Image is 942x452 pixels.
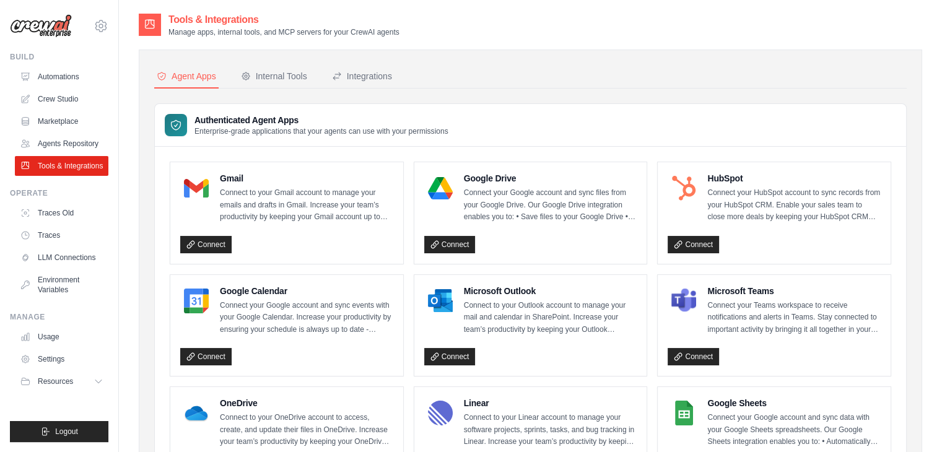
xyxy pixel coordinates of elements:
h4: HubSpot [707,172,881,185]
p: Connect to your Outlook account to manage your mail and calendar in SharePoint. Increase your tea... [464,300,637,336]
a: Traces [15,225,108,245]
h4: OneDrive [220,397,393,409]
div: Operate [10,188,108,198]
a: Settings [15,349,108,369]
h4: Microsoft Outlook [464,285,637,297]
img: Logo [10,14,72,38]
img: HubSpot Logo [671,176,696,201]
div: Manage [10,312,108,322]
h4: Google Drive [464,172,637,185]
img: OneDrive Logo [184,401,209,425]
p: Connect to your Linear account to manage your software projects, sprints, tasks, and bug tracking... [464,412,637,448]
img: Gmail Logo [184,176,209,201]
a: LLM Connections [15,248,108,267]
a: Connect [668,348,719,365]
a: Environment Variables [15,270,108,300]
a: Usage [15,327,108,347]
a: Connect [180,348,232,365]
span: Resources [38,376,73,386]
p: Connect to your OneDrive account to access, create, and update their files in OneDrive. Increase ... [220,412,393,448]
img: Microsoft Teams Logo [671,289,696,313]
img: Google Drive Logo [428,176,453,201]
h2: Tools & Integrations [168,12,399,27]
h4: Gmail [220,172,393,185]
p: Connect your Teams workspace to receive notifications and alerts in Teams. Stay connected to impo... [707,300,881,336]
a: Automations [15,67,108,87]
a: Connect [668,236,719,253]
button: Internal Tools [238,65,310,89]
button: Resources [15,372,108,391]
h4: Microsoft Teams [707,285,881,297]
div: Integrations [332,70,392,82]
a: Marketplace [15,111,108,131]
a: Crew Studio [15,89,108,109]
button: Agent Apps [154,65,219,89]
p: Connect your HubSpot account to sync records from your HubSpot CRM. Enable your sales team to clo... [707,187,881,224]
button: Logout [10,421,108,442]
p: Connect your Google account and sync data with your Google Sheets spreadsheets. Our Google Sheets... [707,412,881,448]
a: Connect [180,236,232,253]
div: Build [10,52,108,62]
p: Manage apps, internal tools, and MCP servers for your CrewAI agents [168,27,399,37]
h4: Google Calendar [220,285,393,297]
p: Connect to your Gmail account to manage your emails and drafts in Gmail. Increase your team’s pro... [220,187,393,224]
span: Logout [55,427,78,437]
img: Linear Logo [428,401,453,425]
h3: Authenticated Agent Apps [194,114,448,126]
h4: Google Sheets [707,397,881,409]
p: Enterprise-grade applications that your agents can use with your permissions [194,126,448,136]
a: Traces Old [15,203,108,223]
button: Integrations [329,65,395,89]
a: Tools & Integrations [15,156,108,176]
div: Internal Tools [241,70,307,82]
p: Connect your Google account and sync events with your Google Calendar. Increase your productivity... [220,300,393,336]
a: Connect [424,348,476,365]
a: Connect [424,236,476,253]
img: Microsoft Outlook Logo [428,289,453,313]
div: Agent Apps [157,70,216,82]
img: Google Sheets Logo [671,401,696,425]
img: Google Calendar Logo [184,289,209,313]
h4: Linear [464,397,637,409]
a: Agents Repository [15,134,108,154]
p: Connect your Google account and sync files from your Google Drive. Our Google Drive integration e... [464,187,637,224]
